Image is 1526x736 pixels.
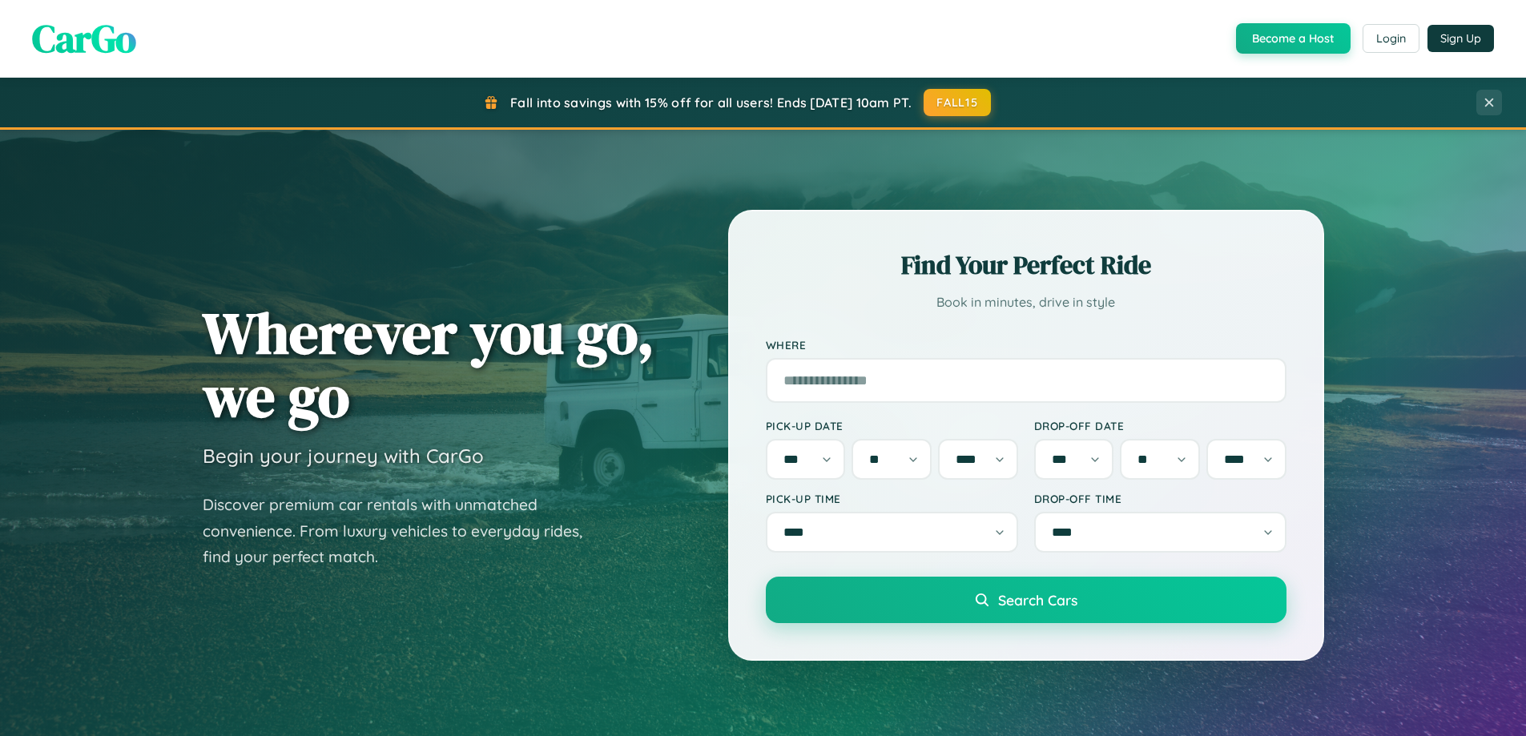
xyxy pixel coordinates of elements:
span: Search Cars [998,591,1077,609]
p: Book in minutes, drive in style [766,291,1286,314]
label: Drop-off Date [1034,419,1286,432]
label: Where [766,338,1286,352]
h1: Wherever you go, we go [203,301,654,428]
label: Pick-up Date [766,419,1018,432]
span: CarGo [32,12,136,65]
button: Login [1363,24,1419,53]
label: Pick-up Time [766,492,1018,505]
button: FALL15 [924,89,991,116]
h3: Begin your journey with CarGo [203,444,484,468]
h2: Find Your Perfect Ride [766,247,1286,283]
button: Sign Up [1427,25,1494,52]
button: Search Cars [766,577,1286,623]
label: Drop-off Time [1034,492,1286,505]
p: Discover premium car rentals with unmatched convenience. From luxury vehicles to everyday rides, ... [203,492,603,570]
button: Become a Host [1236,23,1351,54]
span: Fall into savings with 15% off for all users! Ends [DATE] 10am PT. [510,95,912,111]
